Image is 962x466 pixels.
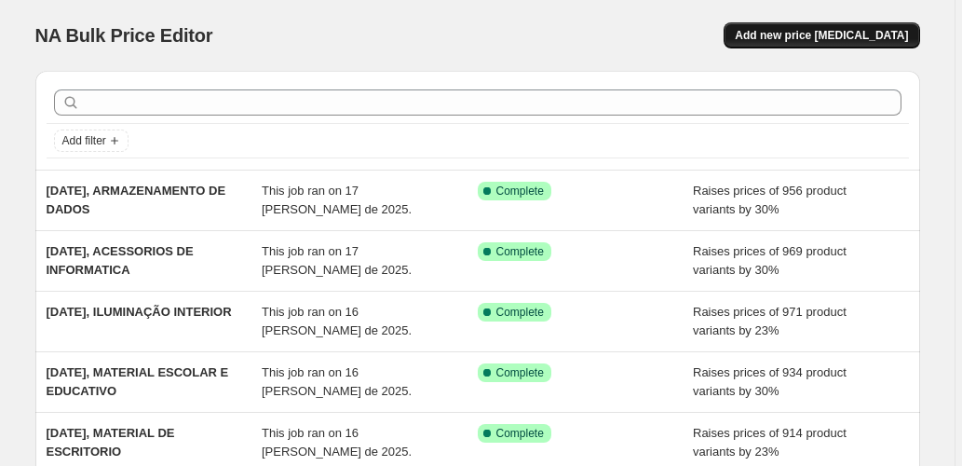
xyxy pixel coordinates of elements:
[693,305,847,337] span: Raises prices of 971 product variants by 23%
[693,244,847,277] span: Raises prices of 969 product variants by 30%
[262,365,412,398] span: This job ran on 16 [PERSON_NAME] de 2025.
[47,365,229,398] span: [DATE], MATERIAL ESCOLAR E EDUCATIVO
[47,305,232,319] span: [DATE], ILUMINAÇÃO INTERIOR
[496,365,544,380] span: Complete
[693,426,847,459] span: Raises prices of 914 product variants by 23%
[693,184,847,216] span: Raises prices of 956 product variants by 30%
[262,184,412,216] span: This job ran on 17 [PERSON_NAME] de 2025.
[262,244,412,277] span: This job ran on 17 [PERSON_NAME] de 2025.
[496,244,544,259] span: Complete
[47,244,194,277] span: [DATE], ACESSORIOS DE INFORMATICA
[262,305,412,337] span: This job ran on 16 [PERSON_NAME] de 2025.
[47,184,226,216] span: [DATE], ARMAZENAMENTO DE DADOS
[62,133,106,148] span: Add filter
[735,28,908,43] span: Add new price [MEDICAL_DATA]
[54,130,129,152] button: Add filter
[262,426,412,459] span: This job ran on 16 [PERSON_NAME] de 2025.
[496,184,544,199] span: Complete
[693,365,847,398] span: Raises prices of 934 product variants by 30%
[496,305,544,320] span: Complete
[35,25,213,46] span: NA Bulk Price Editor
[724,22,919,48] button: Add new price [MEDICAL_DATA]
[47,426,175,459] span: [DATE], MATERIAL DE ESCRITORIO
[496,426,544,441] span: Complete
